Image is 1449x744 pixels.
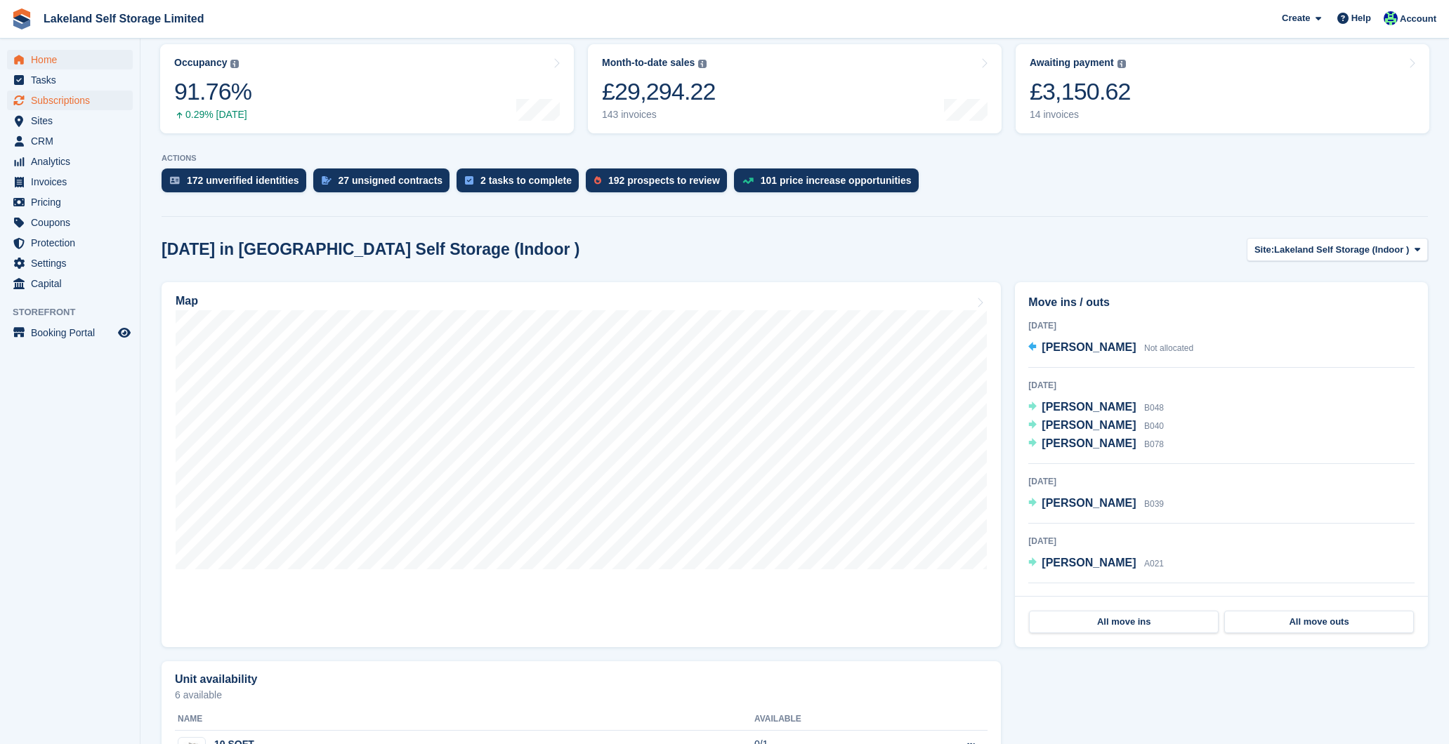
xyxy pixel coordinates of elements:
span: Subscriptions [31,91,115,110]
a: [PERSON_NAME] B040 [1028,417,1164,435]
h2: Unit availability [175,673,257,686]
span: Invoices [31,172,115,192]
span: Lakeland Self Storage (Indoor ) [1274,243,1409,257]
span: [PERSON_NAME] [1042,437,1136,449]
div: [DATE] [1028,594,1415,607]
a: 2 tasks to complete [457,168,586,199]
h2: Map [176,295,198,307]
span: [PERSON_NAME] [1042,341,1136,353]
a: All move ins [1029,611,1219,633]
div: [DATE] [1028,475,1415,488]
a: Lakeland Self Storage Limited [38,7,210,30]
div: £3,150.62 [1030,77,1131,106]
span: Analytics [31,152,115,171]
h2: [DATE] in [GEOGRAPHIC_DATA] Self Storage (Indoor ) [162,240,579,259]
a: [PERSON_NAME] B039 [1028,495,1164,513]
a: [PERSON_NAME] A021 [1028,554,1164,573]
a: [PERSON_NAME] Not allocated [1028,339,1193,357]
div: Awaiting payment [1030,57,1114,69]
img: stora-icon-8386f47178a22dfd0bd8f6a31ec36ba5ce8667c1dd55bd0f319d3a0aa187defe.svg [11,8,32,29]
img: task-75834270c22a3079a89374b754ae025e5fb1db73e45f91037f5363f120a921f8.svg [465,176,473,185]
div: 2 tasks to complete [480,175,572,186]
span: Settings [31,253,115,273]
a: 192 prospects to review [586,168,734,199]
div: 91.76% [174,77,251,106]
a: [PERSON_NAME] B078 [1028,435,1164,453]
div: Month-to-date sales [602,57,695,69]
span: Account [1400,12,1436,26]
a: Month-to-date sales £29,294.22 143 invoices [588,44,1002,133]
button: Site: Lakeland Self Storage (Indoor ) [1247,238,1428,261]
div: £29,294.22 [602,77,716,106]
a: menu [7,50,133,69]
p: ACTIONS [162,154,1428,163]
a: menu [7,253,133,273]
a: 172 unverified identities [162,168,313,199]
a: menu [7,152,133,171]
span: Site: [1254,243,1274,257]
a: menu [7,192,133,212]
a: menu [7,323,133,343]
span: Coupons [31,213,115,232]
img: price_increase_opportunities-93ffe204e8149a01c8c9dc8f82e8f89637d9d84a8eef4429ea346261dce0b2c0.svg [742,178,754,184]
div: 143 invoices [602,109,716,121]
img: verify_identity-adf6edd0f0f0b5bbfe63781bf79b02c33cf7c696d77639b501bdc392416b5a36.svg [170,176,180,185]
th: Name [175,708,754,731]
h2: Move ins / outs [1028,294,1415,311]
div: 101 price increase opportunities [761,175,912,186]
a: menu [7,111,133,131]
span: Storefront [13,305,140,319]
a: Occupancy 91.76% 0.29% [DATE] [160,44,574,133]
a: menu [7,274,133,293]
span: [PERSON_NAME] [1042,557,1136,569]
div: 172 unverified identities [187,175,299,186]
span: Not allocated [1144,343,1193,353]
img: contract_signature_icon-13c848040528278c33f63329250d36e43548de30e8caae1d1a13099fd9432cc5.svg [322,176,332,185]
a: [PERSON_NAME] B048 [1028,399,1164,417]
span: B048 [1144,403,1164,413]
a: 101 price increase opportunities [734,168,926,199]
div: 192 prospects to review [608,175,720,186]
img: icon-info-grey-7440780725fd019a000dd9b08b2336e03edf1995a4989e88bcd33f0948082b44.svg [698,60,707,68]
span: Booking Portal [31,323,115,343]
a: menu [7,213,133,232]
span: Pricing [31,192,115,212]
span: B039 [1144,499,1164,509]
a: 27 unsigned contracts [313,168,457,199]
span: B040 [1144,421,1164,431]
span: Protection [31,233,115,253]
a: All move outs [1224,611,1414,633]
img: icon-info-grey-7440780725fd019a000dd9b08b2336e03edf1995a4989e88bcd33f0948082b44.svg [230,60,239,68]
a: menu [7,91,133,110]
span: [PERSON_NAME] [1042,497,1136,509]
a: Map [162,282,1001,647]
span: CRM [31,131,115,151]
a: Preview store [116,324,133,341]
a: menu [7,131,133,151]
span: [PERSON_NAME] [1042,419,1136,431]
div: [DATE] [1028,535,1415,547]
div: 0.29% [DATE] [174,109,251,121]
span: Help [1351,11,1371,25]
div: 27 unsigned contracts [339,175,443,186]
div: 14 invoices [1030,109,1131,121]
span: A021 [1144,559,1164,569]
div: [DATE] [1028,319,1415,332]
a: menu [7,233,133,253]
div: [DATE] [1028,379,1415,392]
span: Tasks [31,70,115,90]
img: prospect-51fa495bee0391a8d652442698ab0144808aea92771e9ea1ae160a38d050c398.svg [594,176,601,185]
span: B078 [1144,439,1164,449]
span: Sites [31,111,115,131]
img: icon-info-grey-7440780725fd019a000dd9b08b2336e03edf1995a4989e88bcd33f0948082b44.svg [1117,60,1126,68]
a: Awaiting payment £3,150.62 14 invoices [1016,44,1429,133]
div: Occupancy [174,57,227,69]
a: menu [7,172,133,192]
th: Available [754,708,898,731]
span: Create [1282,11,1310,25]
a: menu [7,70,133,90]
img: Steve Aynsley [1384,11,1398,25]
span: Home [31,50,115,69]
span: Capital [31,274,115,293]
p: 6 available [175,690,988,700]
